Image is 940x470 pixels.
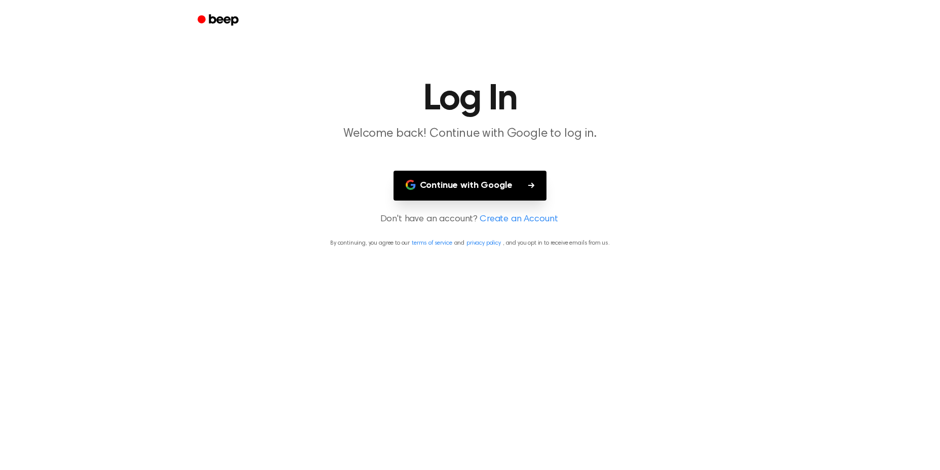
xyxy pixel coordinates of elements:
button: Continue with Google [394,171,547,201]
a: Create an Account [480,213,558,226]
a: terms of service [412,240,452,246]
h1: Log In [211,81,729,117]
a: privacy policy [466,240,501,246]
a: Beep [190,11,248,30]
p: By continuing, you agree to our and , and you opt in to receive emails from us. [12,239,928,248]
p: Welcome back! Continue with Google to log in. [276,126,664,142]
p: Don't have an account? [12,213,928,226]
